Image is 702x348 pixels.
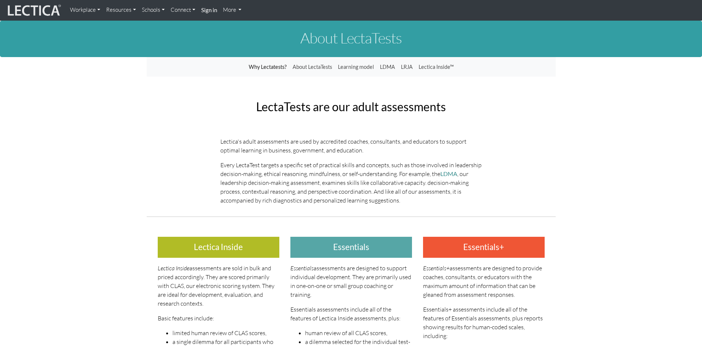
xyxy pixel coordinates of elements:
p: Essentials+ assessments include all of the features of Essentials assessments, plus reports showi... [423,305,545,340]
h2: LectaTests are our adult assessments [220,100,482,113]
li: limited human review of CLAS scores, [172,328,279,337]
em: Essentials+ [423,264,450,272]
a: LDMA [440,170,457,177]
em: Lectica Inside [158,264,189,272]
a: Why Lectatests? [246,60,290,74]
h1: About LectaTests [147,30,556,46]
a: Resources [103,3,139,17]
a: Lectica Inside™ [416,60,457,74]
a: About LectaTests [290,60,335,74]
p: Essentials assessments include all of the features of Lectica Inside assessments, plus: [290,305,412,323]
img: lecticalive [6,3,61,17]
a: Workplace [67,3,103,17]
p: Every LectaTest targets a specific set of practical skills and concepts, such as those involved i... [220,161,482,205]
strong: Sign in [201,7,217,13]
a: LDMA [377,60,398,74]
a: Schools [139,3,168,17]
p: assessments are designed to support individual development. They are primarily used in one-on-one... [290,264,412,299]
h3: Essentials [290,237,412,258]
a: Connect [168,3,198,17]
p: Basic features include: [158,314,279,323]
em: Essentials [290,264,314,272]
a: Sign in [198,3,220,18]
h3: Essentials+ [423,237,545,258]
p: assessments are designed to provide coaches, consultants, or educators with the maximum amount of... [423,264,545,299]
p: Lectica's adult assessments are used by accredited coaches, consultants, and educators to support... [220,137,482,155]
li: human review of all CLAS scores, [305,328,412,337]
a: More [220,3,245,17]
a: LRJA [398,60,416,74]
h3: Lectica Inside [158,237,279,258]
a: Learning model [335,60,377,74]
p: assessments are sold in bulk and priced accordingly. They are scored primarily with CLAS, our ele... [158,264,279,308]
